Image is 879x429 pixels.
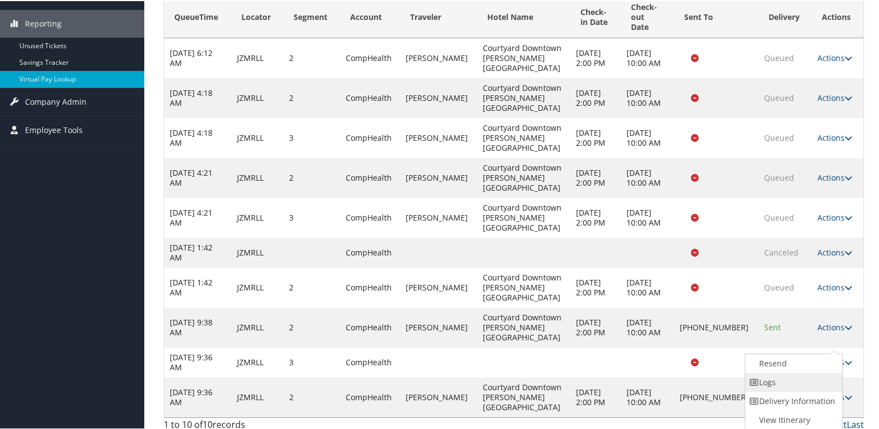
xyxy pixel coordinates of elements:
td: [DATE] 10:00 AM [621,117,674,157]
span: Company Admin [25,87,87,115]
span: Queued [764,211,794,222]
td: [DATE] 10:00 AM [621,267,674,307]
td: CompHealth [340,77,400,117]
a: Actions [817,246,852,257]
a: Actions [817,211,852,222]
td: CompHealth [340,237,400,267]
a: Actions [817,52,852,62]
td: [DATE] 6:12 AM [164,37,231,77]
a: Actions [817,321,852,331]
a: Actions [817,281,852,292]
a: Delivery Information [745,391,840,410]
td: [DATE] 4:21 AM [164,197,231,237]
td: JZMRLL [231,267,284,307]
td: [PHONE_NUMBER] [674,307,758,346]
td: [DATE] 10:00 AM [621,307,674,346]
a: Actions [817,91,852,102]
span: Queued [764,131,794,142]
td: [DATE] 4:21 AM [164,157,231,197]
td: 3 [284,346,340,376]
td: Courtyard Downtown [PERSON_NAME][GEOGRAPHIC_DATA] [477,307,570,346]
td: JZMRLL [231,307,284,346]
span: Employee Tools [25,115,83,143]
td: [PERSON_NAME] [400,37,477,77]
span: Queued [764,52,794,62]
td: CompHealth [340,307,400,346]
td: JZMRLL [231,157,284,197]
td: Courtyard Downtown [PERSON_NAME][GEOGRAPHIC_DATA] [477,376,570,416]
td: [PERSON_NAME] [400,77,477,117]
td: 2 [284,376,340,416]
td: CompHealth [340,157,400,197]
a: Actions [817,131,852,142]
td: 2 [284,267,340,307]
td: [DATE] 2:00 PM [570,37,622,77]
td: [PERSON_NAME] [400,197,477,237]
td: [DATE] 10:00 AM [621,37,674,77]
a: View Itinerary [745,410,840,428]
td: Courtyard Downtown [PERSON_NAME][GEOGRAPHIC_DATA] [477,37,570,77]
td: 2 [284,307,340,346]
a: Resend [745,353,840,372]
td: [PHONE_NUMBER] [674,376,758,416]
td: CompHealth [340,267,400,307]
td: [DATE] 9:36 AM [164,376,231,416]
td: CompHealth [340,37,400,77]
td: [PERSON_NAME] [400,117,477,157]
td: Courtyard Downtown [PERSON_NAME][GEOGRAPHIC_DATA] [477,117,570,157]
td: [DATE] 2:00 PM [570,307,622,346]
td: [DATE] 1:42 AM [164,267,231,307]
td: Courtyard Downtown [PERSON_NAME][GEOGRAPHIC_DATA] [477,77,570,117]
td: 3 [284,197,340,237]
td: [PERSON_NAME] [400,267,477,307]
td: [DATE] 4:18 AM [164,77,231,117]
span: Queued [764,171,794,182]
td: [PERSON_NAME] [400,376,477,416]
td: [DATE] 9:38 AM [164,307,231,346]
td: [DATE] 1:42 AM [164,237,231,267]
td: CompHealth [340,346,400,376]
a: Logs [745,372,840,391]
td: CompHealth [340,376,400,416]
td: [DATE] 4:18 AM [164,117,231,157]
td: JZMRLL [231,197,284,237]
td: JZMRLL [231,77,284,117]
span: Queued [764,281,794,292]
td: JZMRLL [231,376,284,416]
td: [DATE] 9:36 AM [164,346,231,376]
td: Courtyard Downtown [PERSON_NAME][GEOGRAPHIC_DATA] [477,197,570,237]
td: JZMRLL [231,117,284,157]
td: CompHealth [340,197,400,237]
a: Actions [817,171,852,182]
span: Reporting [25,9,62,37]
td: Courtyard Downtown [PERSON_NAME][GEOGRAPHIC_DATA] [477,157,570,197]
td: Courtyard Downtown [PERSON_NAME][GEOGRAPHIC_DATA] [477,267,570,307]
td: JZMRLL [231,237,284,267]
td: 3 [284,117,340,157]
span: Queued [764,91,794,102]
td: [DATE] 2:00 PM [570,117,622,157]
td: [PERSON_NAME] [400,157,477,197]
td: JZMRLL [231,346,284,376]
td: [DATE] 10:00 AM [621,157,674,197]
td: JZMRLL [231,37,284,77]
td: [DATE] 2:00 PM [570,376,622,416]
td: [DATE] 10:00 AM [621,376,674,416]
span: Sent [764,321,781,331]
td: 2 [284,37,340,77]
span: Canceled [764,246,799,257]
td: [DATE] 2:00 PM [570,77,622,117]
td: [DATE] 2:00 PM [570,267,622,307]
td: CompHealth [340,117,400,157]
td: 2 [284,157,340,197]
td: [DATE] 10:00 AM [621,77,674,117]
td: [DATE] 2:00 PM [570,157,622,197]
td: [PERSON_NAME] [400,307,477,346]
td: [DATE] 10:00 AM [621,197,674,237]
td: 2 [284,77,340,117]
td: [DATE] 2:00 PM [570,197,622,237]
